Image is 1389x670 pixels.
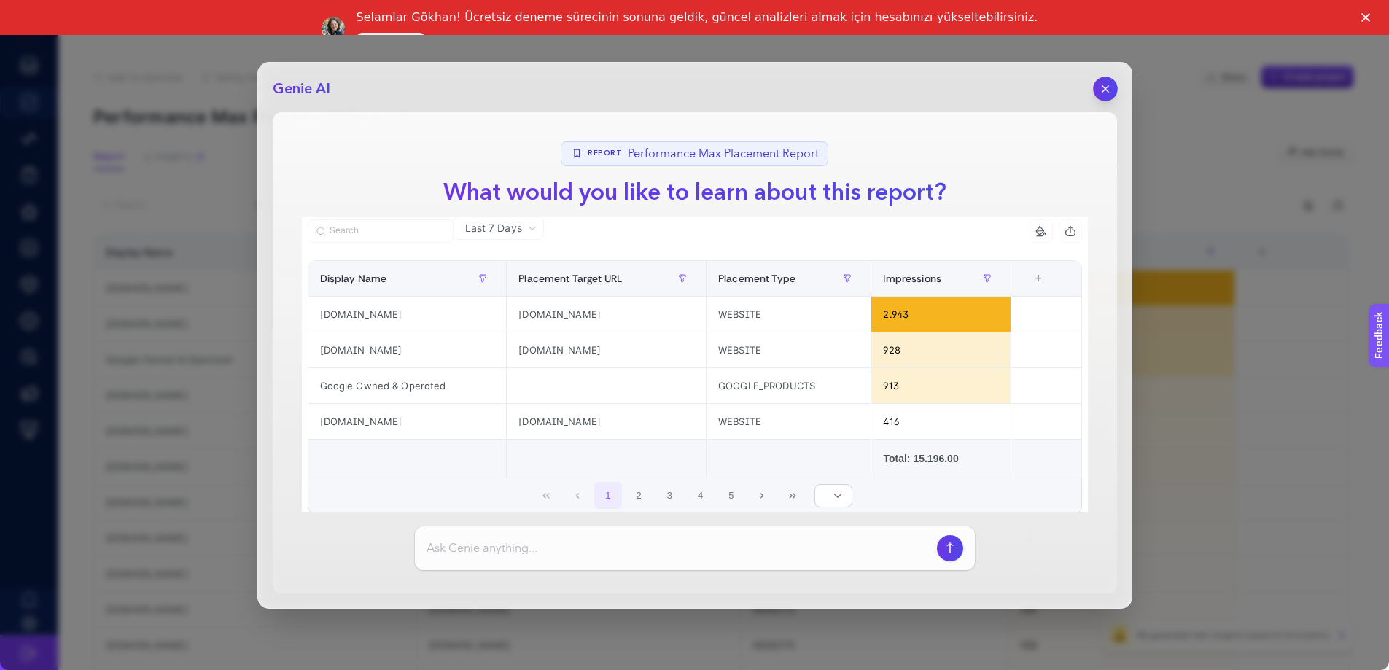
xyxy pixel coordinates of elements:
[308,368,507,403] div: Google Owned & Operated
[357,10,1038,25] div: Selamlar Gökhan! Ücretsiz deneme sürecinin sonuna geldik, güncel analizleri almak için hesabınızı...
[507,404,706,439] div: [DOMAIN_NAME]
[320,273,387,284] span: Display Name
[779,482,807,510] button: Last Page
[656,482,684,510] button: 3
[9,4,55,16] span: Feedback
[507,332,706,367] div: [DOMAIN_NAME]
[308,332,507,367] div: [DOMAIN_NAME]
[718,273,795,284] span: Placement Type
[357,33,425,50] a: Aktifleştir
[707,368,871,403] div: GOOGLE_PRODUCTS
[625,482,653,510] button: 2
[273,79,330,99] h2: Genie AI
[1361,13,1376,22] div: Close
[507,297,706,332] div: [DOMAIN_NAME]
[883,273,941,284] span: Impressions
[1024,273,1052,284] div: +
[1023,273,1035,305] div: 4 items selected
[883,451,998,466] div: Total: 15.196.00
[330,225,445,236] input: Search
[465,221,522,235] span: Last 7 Days
[871,368,1010,403] div: 913
[628,145,819,163] span: Performance Max Placement Report
[748,482,776,510] button: Next Page
[707,297,871,332] div: WEBSITE
[308,297,507,332] div: [DOMAIN_NAME]
[717,482,745,510] button: 5
[594,482,622,510] button: 1
[707,404,871,439] div: WEBSITE
[302,240,1088,540] div: Last 7 Days
[687,482,715,510] button: 4
[427,539,931,557] input: Ask Genie anything...
[871,404,1010,439] div: 416
[308,404,507,439] div: [DOMAIN_NAME]
[871,332,1010,367] div: 928
[707,332,871,367] div: WEBSITE
[588,148,622,159] span: Report
[871,297,1010,332] div: 2.943
[518,273,622,284] span: Placement Target URL
[322,17,345,40] img: Profile image for Neslihan
[432,175,958,210] h1: What would you like to learn about this report?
